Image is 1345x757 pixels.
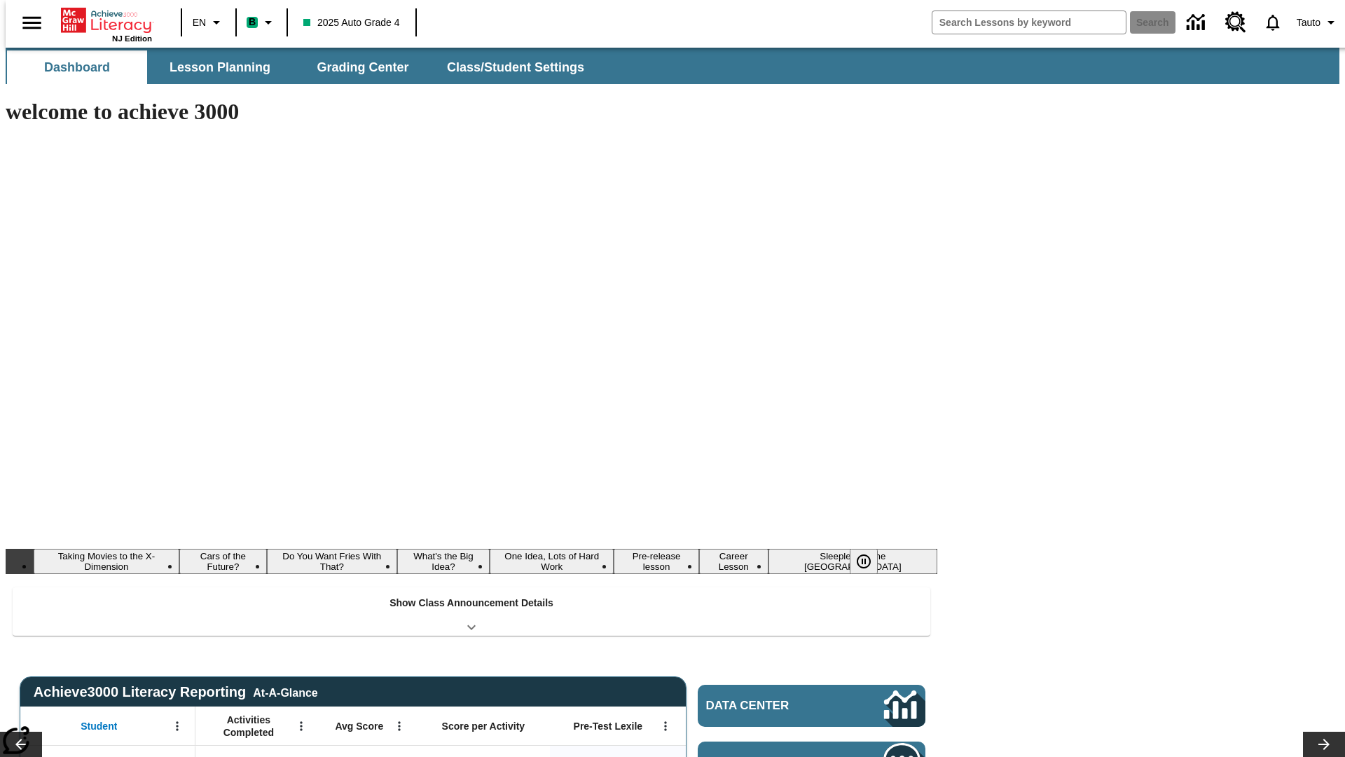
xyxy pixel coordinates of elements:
button: Grading Center [293,50,433,84]
div: SubNavbar [6,50,597,84]
button: Lesson Planning [150,50,290,84]
span: 2025 Auto Grade 4 [303,15,400,30]
span: Data Center [706,699,837,713]
button: Slide 6 Pre-release lesson [614,549,698,574]
a: Notifications [1255,4,1291,41]
span: Tauto [1297,15,1320,30]
span: Score per Activity [442,720,525,732]
button: Slide 7 Career Lesson [699,549,768,574]
button: Slide 3 Do You Want Fries With That? [267,549,397,574]
button: Open Menu [291,716,312,737]
span: B [249,13,256,31]
button: Pause [850,549,878,574]
button: Language: EN, Select a language [186,10,231,35]
div: Show Class Announcement Details [13,587,930,636]
span: Pre-Test Lexile [574,720,643,732]
a: Data Center [698,685,925,727]
div: Pause [850,549,892,574]
a: Home [61,6,152,34]
div: At-A-Glance [253,684,317,700]
button: Slide 1 Taking Movies to the X-Dimension [34,549,179,574]
input: search field [932,11,1126,34]
p: Show Class Announcement Details [389,596,553,611]
h1: welcome to achieve 3000 [6,99,937,125]
span: Student [81,720,117,732]
span: NJ Edition [112,34,152,43]
button: Open Menu [389,716,410,737]
button: Profile/Settings [1291,10,1345,35]
button: Dashboard [7,50,147,84]
div: SubNavbar [6,48,1339,84]
button: Open Menu [655,716,676,737]
button: Slide 4 What's the Big Idea? [397,549,490,574]
span: Activities Completed [202,714,295,739]
div: Home [61,5,152,43]
button: Open Menu [167,716,188,737]
button: Open side menu [11,2,53,43]
button: Slide 8 Sleepless in the Animal Kingdom [768,549,937,574]
button: Slide 5 One Idea, Lots of Hard Work [490,549,614,574]
span: Achieve3000 Literacy Reporting [34,684,318,700]
span: Avg Score [335,720,383,732]
a: Data Center [1178,4,1217,42]
button: Class/Student Settings [436,50,595,84]
span: EN [193,15,206,30]
button: Lesson carousel, Next [1303,732,1345,757]
button: Boost Class color is mint green. Change class color [241,10,282,35]
a: Resource Center, Will open in new tab [1217,4,1255,41]
button: Slide 2 Cars of the Future? [179,549,267,574]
